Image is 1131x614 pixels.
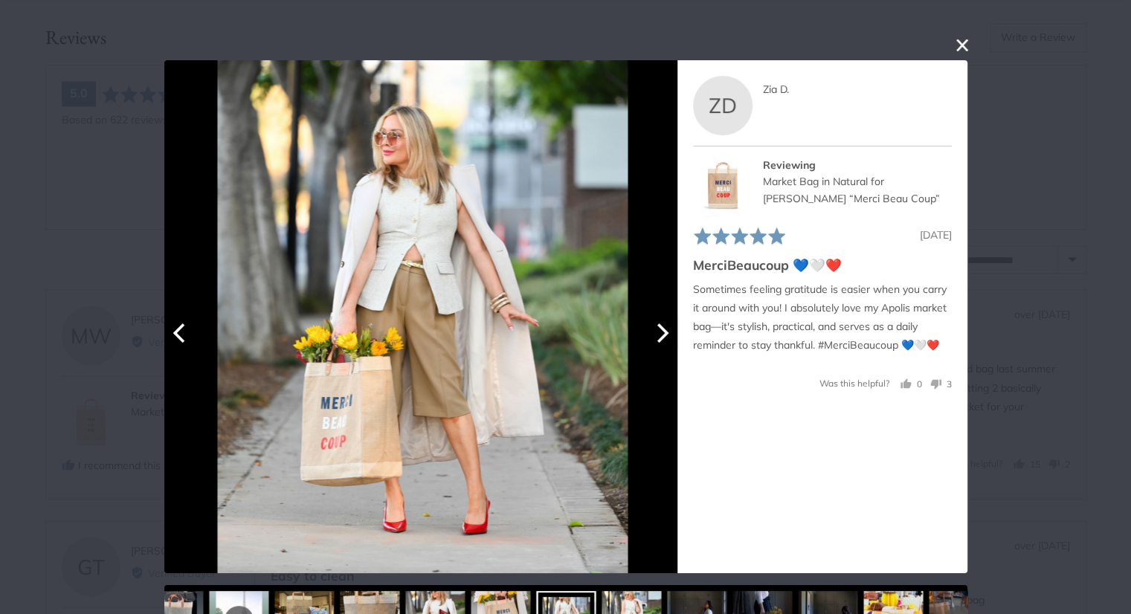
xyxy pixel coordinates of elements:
[693,157,753,216] img: Market Bag in Natural for Clare V. “Merci Beau Coup”
[762,83,788,96] span: Zia D.
[645,317,677,349] button: Next
[164,317,197,349] button: Previous
[693,256,952,274] h2: MerciBeaucoup 💙🤍❤️
[12,558,159,602] iframe: Sign Up via Text for Offers
[693,280,952,355] p: Sometimes feeling gratitude is easier when you carry it around with you! I absolutely love my Apo...
[693,76,753,135] div: ZD
[819,378,889,389] span: Was this helpful?
[762,157,951,173] div: Reviewing
[762,175,939,204] a: Market Bag in Natural for [PERSON_NAME] “Merci Beau Coup”
[953,36,971,54] button: close this modal window
[217,60,628,573] img: Customer image
[900,377,922,391] button: Yes
[924,377,952,391] button: No
[920,228,952,242] span: [DATE]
